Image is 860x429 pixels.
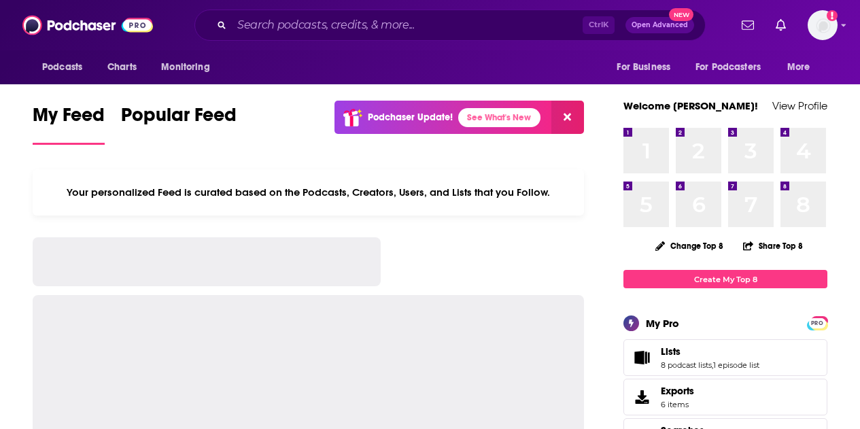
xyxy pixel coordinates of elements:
[661,345,759,358] a: Lists
[808,10,838,40] button: Show profile menu
[772,99,827,112] a: View Profile
[632,22,688,29] span: Open Advanced
[661,385,694,397] span: Exports
[778,54,827,80] button: open menu
[661,360,712,370] a: 8 podcast lists
[152,54,227,80] button: open menu
[232,14,583,36] input: Search podcasts, credits, & more...
[742,233,804,259] button: Share Top 8
[33,103,105,145] a: My Feed
[121,103,237,135] span: Popular Feed
[623,270,827,288] a: Create My Top 8
[33,103,105,135] span: My Feed
[787,58,810,77] span: More
[646,317,679,330] div: My Pro
[42,58,82,77] span: Podcasts
[647,237,732,254] button: Change Top 8
[583,16,615,34] span: Ctrl K
[736,14,759,37] a: Show notifications dropdown
[669,8,693,21] span: New
[712,360,713,370] span: ,
[695,58,761,77] span: For Podcasters
[161,58,209,77] span: Monitoring
[625,17,694,33] button: Open AdvancedNew
[33,54,100,80] button: open menu
[809,318,825,328] a: PRO
[827,10,838,21] svg: Add a profile image
[713,360,759,370] a: 1 episode list
[458,108,540,127] a: See What's New
[628,388,655,407] span: Exports
[770,14,791,37] a: Show notifications dropdown
[808,10,838,40] span: Logged in as gabrielle.gantz
[22,12,153,38] img: Podchaser - Follow, Share and Rate Podcasts
[623,379,827,415] a: Exports
[623,99,758,112] a: Welcome [PERSON_NAME]!
[628,348,655,367] a: Lists
[661,400,694,409] span: 6 items
[121,103,237,145] a: Popular Feed
[661,345,681,358] span: Lists
[368,111,453,123] p: Podchaser Update!
[687,54,780,80] button: open menu
[607,54,687,80] button: open menu
[107,58,137,77] span: Charts
[617,58,670,77] span: For Business
[623,339,827,376] span: Lists
[194,10,706,41] div: Search podcasts, credits, & more...
[808,10,838,40] img: User Profile
[33,169,584,216] div: Your personalized Feed is curated based on the Podcasts, Creators, Users, and Lists that you Follow.
[99,54,145,80] a: Charts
